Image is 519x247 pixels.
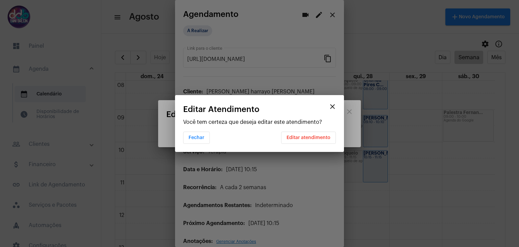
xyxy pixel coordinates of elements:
button: Editar atendimento [281,132,336,144]
span: Fechar [189,135,204,140]
mat-icon: close [328,103,337,111]
span: Editar Atendimento [183,105,259,114]
p: Você tem certeza que deseja editar este atendimento? [183,119,336,125]
span: Editar atendimento [287,135,330,140]
button: Fechar [183,132,210,144]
